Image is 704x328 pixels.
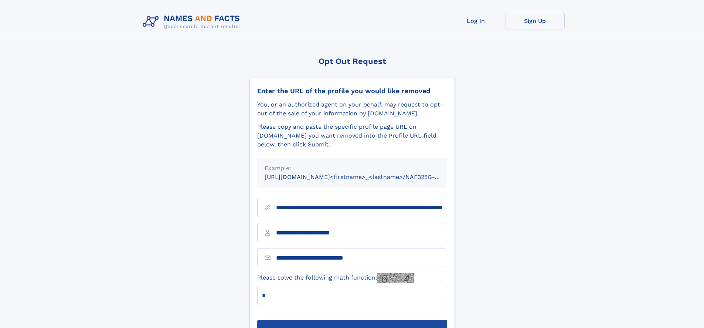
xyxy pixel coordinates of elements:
a: Log In [446,12,506,30]
div: You, or an authorized agent on your behalf, may request to opt-out of the sale of your informatio... [257,100,447,118]
div: Please copy and paste the specific profile page URL on [DOMAIN_NAME] you want removed into the Pr... [257,122,447,149]
div: Example: [265,164,440,173]
img: Logo Names and Facts [140,12,246,32]
div: Opt Out Request [249,57,455,66]
small: [URL][DOMAIN_NAME]<firstname>_<lastname>/NAF325G-xxxxxxxx [265,173,461,180]
a: Sign Up [506,12,565,30]
label: Please solve the following math function: [257,273,414,283]
div: Enter the URL of the profile you would like removed [257,87,447,95]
